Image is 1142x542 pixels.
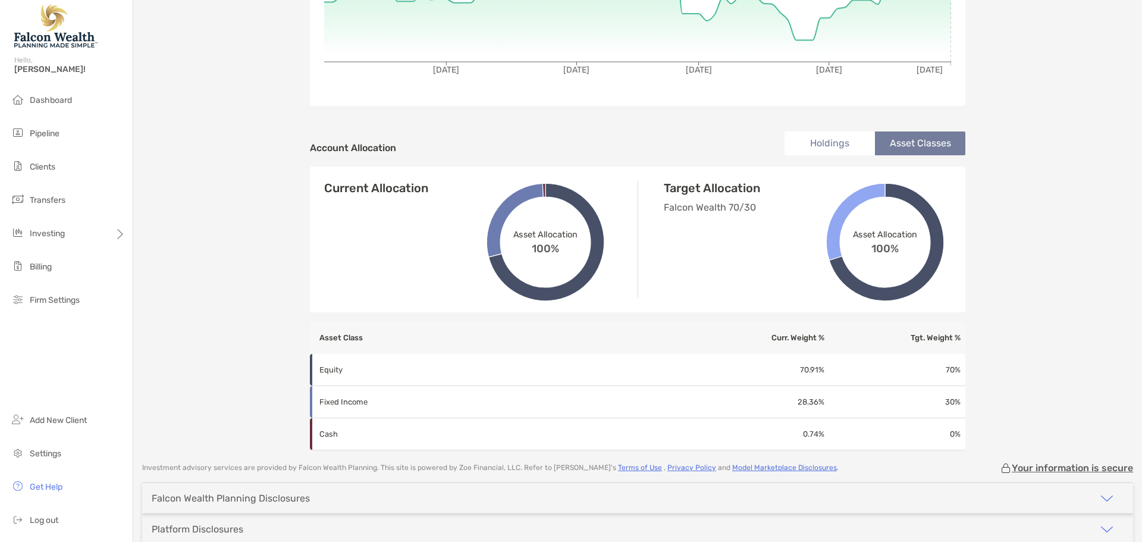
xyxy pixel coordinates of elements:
span: Dashboard [30,95,72,105]
p: Investment advisory services are provided by Falcon Wealth Planning . This site is powered by Zoe... [142,463,839,472]
img: dashboard icon [11,92,25,106]
li: Holdings [785,131,875,155]
tspan: [DATE] [563,65,589,75]
span: Get Help [30,482,62,492]
th: Tgt. Weight % [825,322,965,354]
tspan: [DATE] [917,65,943,75]
span: Settings [30,449,61,459]
h4: Account Allocation [310,142,396,153]
h4: Current Allocation [324,181,428,195]
img: investing icon [11,225,25,240]
span: Billing [30,262,52,272]
p: Equity [319,362,486,377]
img: Falcon Wealth Planning Logo [14,5,98,48]
img: clients icon [11,159,25,173]
span: Asset Allocation [853,229,918,239]
img: logout icon [11,512,25,527]
p: Your information is secure [1012,462,1133,474]
img: billing icon [11,259,25,273]
td: 70 % [825,354,965,386]
img: firm-settings icon [11,292,25,306]
td: 0 % [825,418,965,450]
div: Falcon Wealth Planning Disclosures [152,493,310,504]
span: Add New Client [30,415,87,425]
img: add_new_client icon [11,412,25,427]
span: Firm Settings [30,295,80,305]
tspan: [DATE] [686,65,712,75]
span: [PERSON_NAME]! [14,64,126,74]
td: 0.74 % [693,418,824,450]
tspan: [DATE] [816,65,842,75]
td: 28.36 % [693,386,824,418]
td: 70.91 % [693,354,824,386]
img: transfers icon [11,192,25,206]
span: Investing [30,228,65,239]
span: 100% [532,239,559,255]
p: Fixed Income [319,394,486,409]
span: Asset Allocation [513,229,578,239]
img: icon arrow [1100,522,1114,537]
span: 100% [871,239,899,255]
a: Terms of Use [618,463,662,472]
th: Asset Class [310,322,693,354]
td: 30 % [825,386,965,418]
a: Model Marketplace Disclosures [732,463,837,472]
img: get-help icon [11,479,25,493]
p: Cash [319,427,486,441]
span: Clients [30,162,55,172]
th: Curr. Weight % [693,322,824,354]
span: Log out [30,515,58,525]
p: Falcon Wealth 70/30 [664,200,848,215]
img: icon arrow [1100,491,1114,506]
a: Privacy Policy [667,463,716,472]
img: settings icon [11,446,25,460]
span: Pipeline [30,129,59,139]
img: pipeline icon [11,126,25,140]
li: Asset Classes [875,131,965,155]
h4: Target Allocation [664,181,848,195]
div: Platform Disclosures [152,524,243,535]
tspan: [DATE] [433,65,459,75]
span: Transfers [30,195,65,205]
